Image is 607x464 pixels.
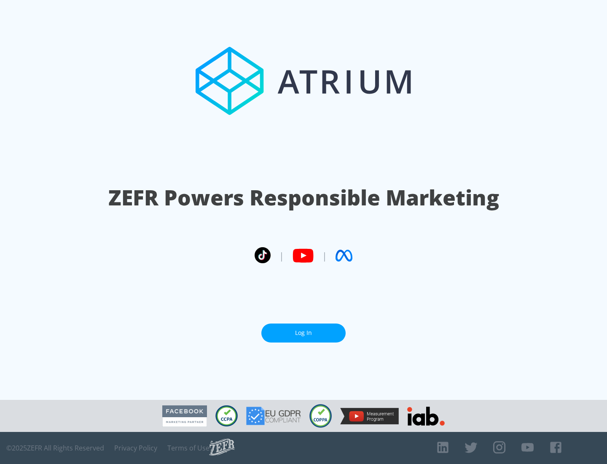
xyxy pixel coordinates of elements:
img: IAB [407,407,445,426]
span: | [279,249,284,262]
img: GDPR Compliant [246,407,301,425]
img: CCPA Compliant [215,405,238,426]
a: Log In [261,324,346,343]
img: YouTube Measurement Program [340,408,399,424]
a: Privacy Policy [114,444,157,452]
h1: ZEFR Powers Responsible Marketing [108,183,499,212]
span: | [322,249,327,262]
a: Terms of Use [167,444,209,452]
img: COPPA Compliant [309,404,332,428]
img: Facebook Marketing Partner [162,405,207,427]
span: © 2025 ZEFR All Rights Reserved [6,444,104,452]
